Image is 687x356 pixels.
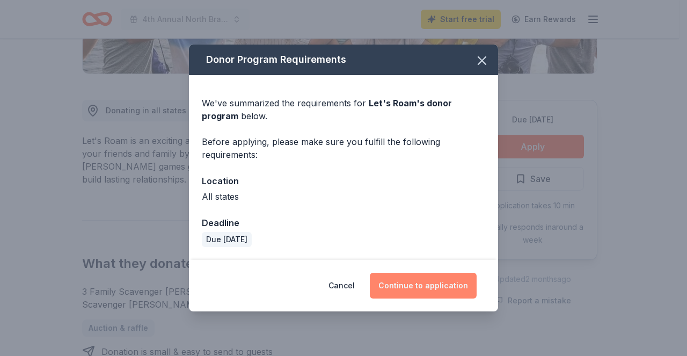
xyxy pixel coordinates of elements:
div: Before applying, please make sure you fulfill the following requirements: [202,135,485,161]
div: Due [DATE] [202,232,252,247]
button: Cancel [328,273,355,299]
div: Donor Program Requirements [189,45,498,75]
div: Deadline [202,216,485,230]
div: All states [202,190,485,203]
button: Continue to application [370,273,477,299]
div: We've summarized the requirements for below. [202,97,485,122]
div: Location [202,174,485,188]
